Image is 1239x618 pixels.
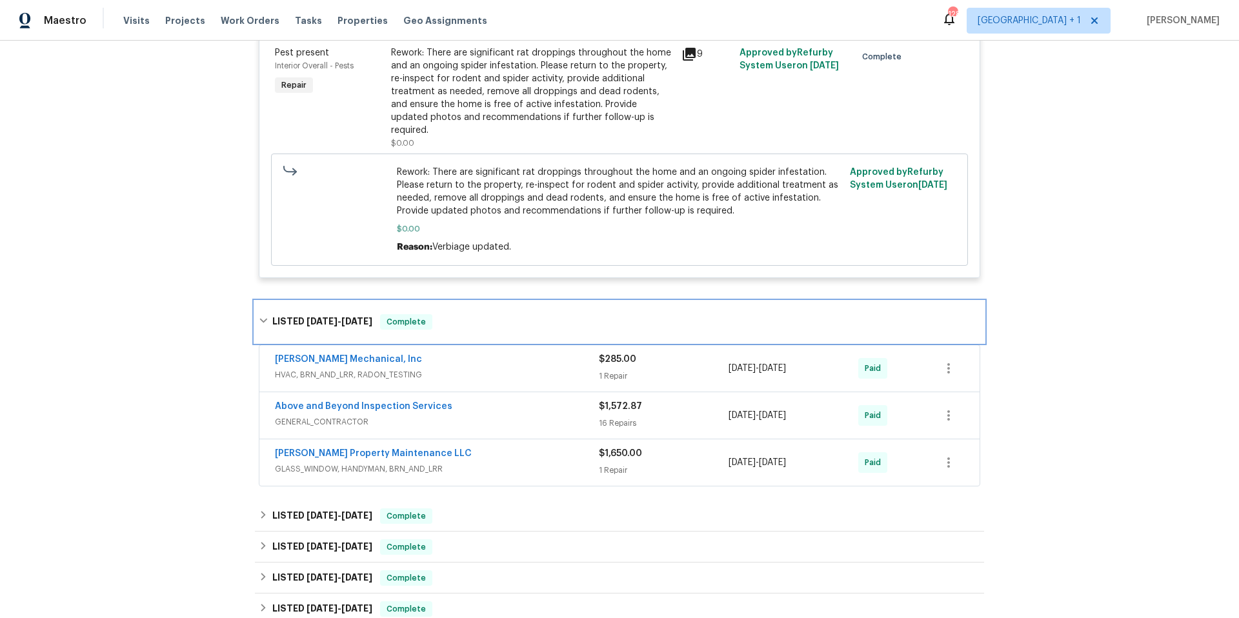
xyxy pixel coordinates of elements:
[275,415,599,428] span: GENERAL_CONTRACTOR
[275,48,329,57] span: Pest present
[165,14,205,27] span: Projects
[599,449,642,458] span: $1,650.00
[729,409,786,422] span: -
[255,301,984,343] div: LISTED [DATE]-[DATE]Complete
[403,14,487,27] span: Geo Assignments
[397,223,843,235] span: $0.00
[44,14,86,27] span: Maestro
[307,317,337,326] span: [DATE]
[381,315,431,328] span: Complete
[865,456,886,469] span: Paid
[681,46,732,62] div: 9
[948,8,957,21] div: 128
[918,181,947,190] span: [DATE]
[810,61,839,70] span: [DATE]
[1142,14,1220,27] span: [PERSON_NAME]
[729,364,756,373] span: [DATE]
[599,355,636,364] span: $285.00
[255,532,984,563] div: LISTED [DATE]-[DATE]Complete
[865,362,886,375] span: Paid
[381,510,431,523] span: Complete
[341,317,372,326] span: [DATE]
[391,46,674,137] div: Rework: There are significant rat droppings throughout the home and an ongoing spider infestation...
[276,79,312,92] span: Repair
[865,409,886,422] span: Paid
[307,604,337,613] span: [DATE]
[123,14,150,27] span: Visits
[729,456,786,469] span: -
[341,511,372,520] span: [DATE]
[862,50,907,63] span: Complete
[307,573,337,582] span: [DATE]
[307,542,372,551] span: -
[275,463,599,475] span: GLASS_WINDOW, HANDYMAN, BRN_AND_LRR
[599,464,729,477] div: 1 Repair
[307,542,337,551] span: [DATE]
[599,417,729,430] div: 16 Repairs
[272,601,372,617] h6: LISTED
[341,604,372,613] span: [DATE]
[275,402,452,411] a: Above and Beyond Inspection Services
[275,355,422,364] a: [PERSON_NAME] Mechanical, Inc
[307,511,337,520] span: [DATE]
[275,62,354,70] span: Interior Overall - Pests
[729,362,786,375] span: -
[740,48,839,70] span: Approved by Refurby System User on
[432,243,511,252] span: Verbiage updated.
[275,368,599,381] span: HVAC, BRN_AND_LRR, RADON_TESTING
[275,449,472,458] a: [PERSON_NAME] Property Maintenance LLC
[850,168,947,190] span: Approved by Refurby System User on
[272,314,372,330] h6: LISTED
[341,542,372,551] span: [DATE]
[272,539,372,555] h6: LISTED
[307,511,372,520] span: -
[381,603,431,615] span: Complete
[381,541,431,553] span: Complete
[759,364,786,373] span: [DATE]
[272,508,372,524] h6: LISTED
[759,411,786,420] span: [DATE]
[397,166,843,217] span: Rework: There are significant rat droppings throughout the home and an ongoing spider infestation...
[599,402,642,411] span: $1,572.87
[391,139,414,147] span: $0.00
[729,411,756,420] span: [DATE]
[272,570,372,586] h6: LISTED
[337,14,388,27] span: Properties
[255,563,984,593] div: LISTED [DATE]-[DATE]Complete
[307,573,372,582] span: -
[978,14,1081,27] span: [GEOGRAPHIC_DATA] + 1
[759,458,786,467] span: [DATE]
[255,501,984,532] div: LISTED [DATE]-[DATE]Complete
[295,16,322,25] span: Tasks
[381,572,431,584] span: Complete
[221,14,279,27] span: Work Orders
[729,458,756,467] span: [DATE]
[599,370,729,383] div: 1 Repair
[397,243,432,252] span: Reason:
[307,604,372,613] span: -
[341,573,372,582] span: [DATE]
[307,317,372,326] span: -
